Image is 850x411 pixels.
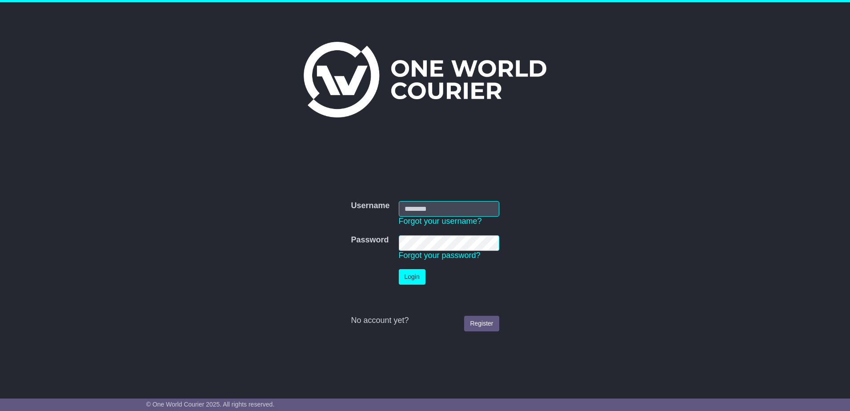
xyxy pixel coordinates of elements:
img: One World [304,42,546,117]
label: Password [351,235,389,245]
a: Forgot your password? [399,251,481,260]
span: © One World Courier 2025. All rights reserved. [146,401,275,408]
div: No account yet? [351,316,499,326]
label: Username [351,201,389,211]
a: Register [464,316,499,331]
button: Login [399,269,425,285]
a: Forgot your username? [399,217,482,226]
